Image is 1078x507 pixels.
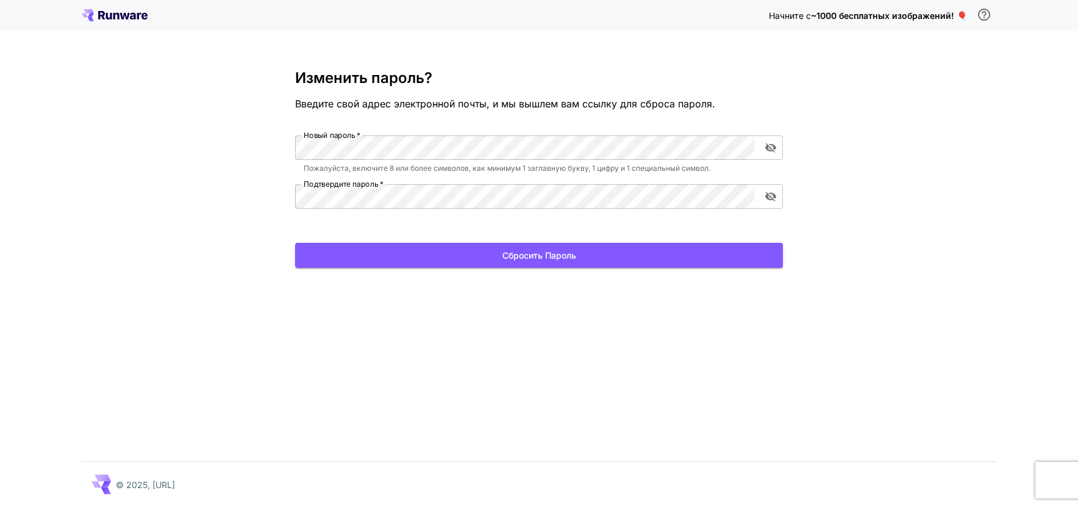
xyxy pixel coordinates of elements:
[295,69,432,87] font: Изменить пароль?
[116,480,175,490] font: © 2025, [URL]
[760,137,782,159] button: включить видимость пароля
[502,250,576,261] font: Сбросить пароль
[295,98,715,110] font: Введите свой адрес электронной почты, и мы вышлем вам ссылку для сброса пароля.
[304,164,710,173] font: Пожалуйста, включите 8 или более символов, как минимум 1 заглавную букву, 1 цифру и 1 специальный...
[295,243,783,268] button: Сбросить пароль
[304,131,355,140] font: Новый пароль
[304,179,378,189] font: Подтвердите пароль
[972,2,996,27] button: Чтобы получить бесплатный кредит, вам необходимо зарегистрироваться, указав рабочий адрес электро...
[811,10,967,21] font: ~1000 бесплатных изображений! 🎈
[760,185,782,207] button: включить видимость пароля
[769,10,811,21] font: Начните с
